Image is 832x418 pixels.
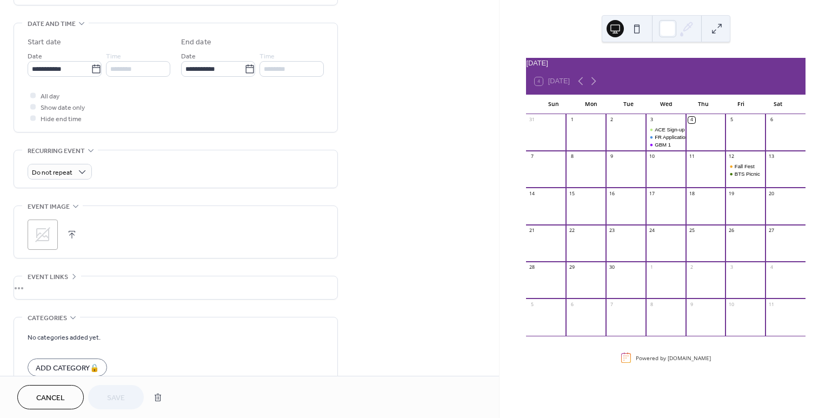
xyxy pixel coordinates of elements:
[728,154,735,160] div: 12
[609,264,615,271] div: 30
[649,190,655,197] div: 17
[569,264,575,271] div: 29
[649,264,655,271] div: 1
[569,117,575,123] div: 1
[609,117,615,123] div: 2
[529,301,535,308] div: 5
[529,227,535,234] div: 21
[649,117,655,123] div: 3
[181,51,196,62] span: Date
[735,163,755,170] div: Fall Fest
[28,271,68,283] span: Event links
[725,170,766,177] div: BTS Picnic
[41,91,59,102] span: All day
[728,264,735,271] div: 3
[28,18,76,30] span: Date and time
[646,141,686,148] div: GBM 1
[36,393,65,404] span: Cancel
[535,95,572,114] div: Sun
[646,134,686,141] div: FR Applications Open
[526,58,806,68] div: [DATE]
[688,154,695,160] div: 11
[636,354,711,361] div: Powered by
[728,227,735,234] div: 26
[609,301,615,308] div: 7
[646,126,686,133] div: ACE Sign-up Begins
[688,301,695,308] div: 9
[688,264,695,271] div: 2
[181,37,211,48] div: End date
[668,354,711,361] a: [DOMAIN_NAME]
[14,276,337,299] div: •••
[609,154,615,160] div: 9
[28,37,61,48] div: Start date
[569,190,575,197] div: 15
[655,126,702,133] div: ACE Sign-up Begins
[649,227,655,234] div: 24
[569,301,575,308] div: 6
[28,220,58,250] div: ;
[768,154,775,160] div: 13
[688,227,695,234] div: 25
[569,227,575,234] div: 22
[684,95,722,114] div: Thu
[610,95,647,114] div: Tue
[768,301,775,308] div: 11
[41,102,85,114] span: Show date only
[735,170,760,177] div: BTS Picnic
[768,227,775,234] div: 27
[647,95,684,114] div: Wed
[728,117,735,123] div: 5
[609,227,615,234] div: 23
[609,190,615,197] div: 16
[529,154,535,160] div: 7
[649,301,655,308] div: 8
[28,201,70,213] span: Event image
[768,264,775,271] div: 4
[760,95,797,114] div: Sat
[28,313,67,324] span: Categories
[655,141,671,148] div: GBM 1
[259,51,275,62] span: Time
[728,301,735,308] div: 10
[569,154,575,160] div: 8
[649,154,655,160] div: 10
[728,190,735,197] div: 19
[688,117,695,123] div: 4
[725,163,766,170] div: Fall Fest
[768,117,775,123] div: 6
[768,190,775,197] div: 20
[32,167,72,179] span: Do not repeat
[688,190,695,197] div: 18
[722,95,760,114] div: Fri
[28,51,42,62] span: Date
[28,145,85,157] span: Recurring event
[655,134,705,141] div: FR Applications Open
[28,332,101,343] span: No categories added yet.
[573,95,610,114] div: Mon
[529,264,535,271] div: 28
[17,385,84,409] button: Cancel
[41,114,82,125] span: Hide end time
[106,51,121,62] span: Time
[529,117,535,123] div: 31
[529,190,535,197] div: 14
